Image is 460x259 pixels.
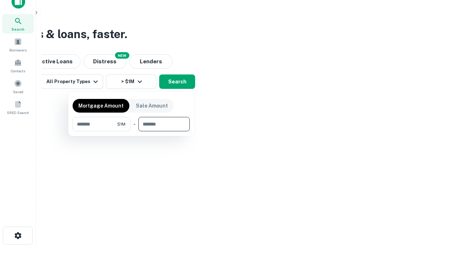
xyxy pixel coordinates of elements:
[136,102,168,110] p: Sale Amount
[78,102,124,110] p: Mortgage Amount
[117,121,125,127] span: $1M
[133,117,135,131] div: -
[424,201,460,236] iframe: Chat Widget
